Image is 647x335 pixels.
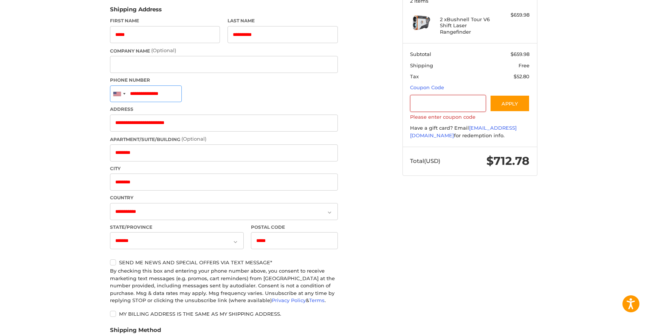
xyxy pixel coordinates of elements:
div: Have a gift card? Email for redemption info. [410,124,529,139]
small: (Optional) [151,47,176,53]
span: Tax [410,73,419,79]
span: $52.80 [514,73,529,79]
span: Subtotal [410,51,431,57]
div: By checking this box and entering your phone number above, you consent to receive marketing text ... [110,267,338,304]
a: Privacy Policy [272,297,306,303]
label: Send me news and special offers via text message* [110,259,338,265]
label: Address [110,106,338,113]
label: Last Name [228,17,338,24]
label: State/Province [110,224,244,231]
span: Shipping [410,62,433,68]
a: [EMAIL_ADDRESS][DOMAIN_NAME] [410,125,517,138]
label: Phone Number [110,77,338,84]
div: $659.98 [500,11,529,19]
span: $712.78 [486,154,529,168]
a: Terms [309,297,325,303]
span: $659.98 [511,51,529,57]
button: Apply [490,95,530,112]
input: Gift Certificate or Coupon Code [410,95,486,112]
label: First Name [110,17,220,24]
div: United States: +1 [110,86,128,102]
small: (Optional) [181,136,206,142]
label: Country [110,194,338,201]
h4: 2 x Bushnell Tour V6 Shift Laser Rangefinder [440,16,498,35]
label: City [110,165,338,172]
span: Total (USD) [410,157,440,164]
label: Company Name [110,47,338,54]
label: Apartment/Suite/Building [110,135,338,143]
label: Postal Code [251,224,338,231]
label: Please enter coupon code [410,114,529,120]
label: My billing address is the same as my shipping address. [110,311,338,317]
span: Free [519,62,529,68]
iframe: Google Customer Reviews [585,315,647,335]
a: Coupon Code [410,84,444,90]
legend: Shipping Address [110,5,162,17]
